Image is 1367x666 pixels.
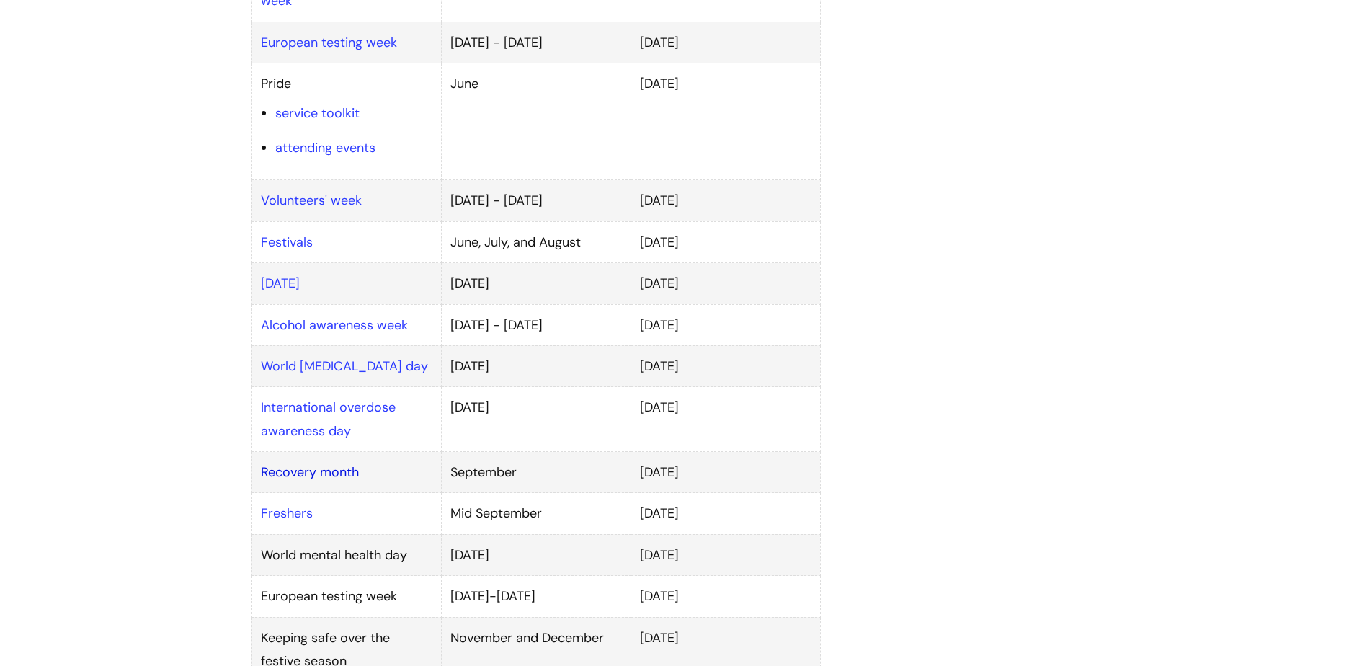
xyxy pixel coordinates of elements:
[261,234,313,251] a: Festivals
[441,493,631,534] td: Mid September
[441,63,631,180] td: June
[631,576,820,617] td: [DATE]
[261,275,300,292] a: [DATE]
[441,263,631,304] td: [DATE]
[631,221,820,262] td: [DATE]
[441,345,631,386] td: [DATE]
[631,452,820,493] td: [DATE]
[261,316,408,334] a: Alcohol awareness week
[441,452,631,493] td: September
[631,63,820,180] td: [DATE]
[631,180,820,221] td: [DATE]
[631,263,820,304] td: [DATE]
[441,304,631,345] td: [DATE] - [DATE]
[631,304,820,345] td: [DATE]
[441,180,631,221] td: [DATE] - [DATE]
[631,22,820,63] td: [DATE]
[261,192,362,209] a: Volunteers' week
[251,534,441,575] td: World mental health day
[441,221,631,262] td: June, July, and August
[441,387,631,452] td: [DATE]
[251,576,441,617] td: European testing week
[441,22,631,63] td: [DATE] - [DATE]
[631,387,820,452] td: [DATE]
[261,463,359,481] a: Recovery month
[275,105,360,122] a: service toolkit
[441,576,631,617] td: [DATE]-[DATE]
[631,493,820,534] td: [DATE]
[441,534,631,575] td: [DATE]
[631,534,820,575] td: [DATE]
[261,34,397,51] a: European testing week
[261,358,428,375] a: World [MEDICAL_DATA] day
[251,63,441,180] td: Pride
[261,399,396,439] a: International overdose awareness day
[261,505,313,522] a: Freshers
[275,139,375,156] a: attending events
[631,345,820,386] td: [DATE]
